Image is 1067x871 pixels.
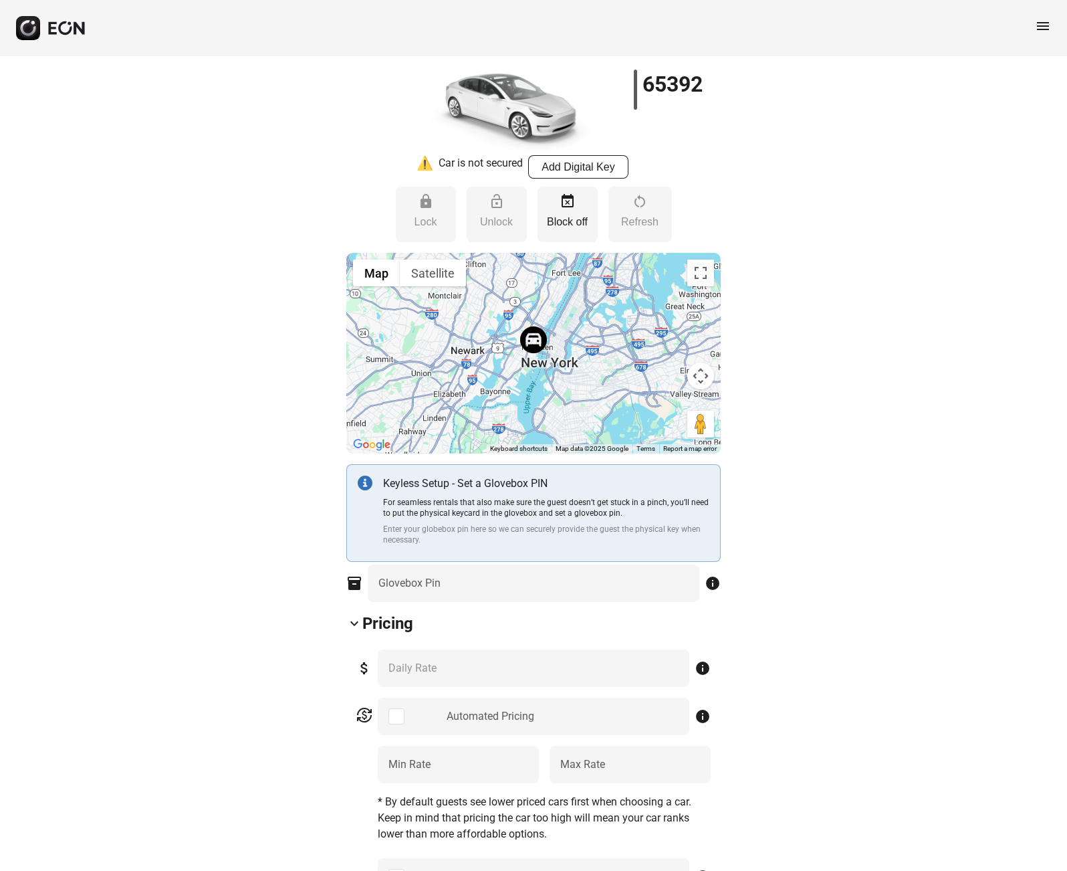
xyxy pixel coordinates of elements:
button: Block off [538,187,598,242]
a: Open this area in Google Maps (opens a new window) [350,436,394,454]
span: info [695,660,711,676]
label: Min Rate [388,757,431,773]
span: keyboard_arrow_down [346,615,362,632]
div: Car is not secured [439,155,523,179]
p: Enter your globebox pin here so we can securely provide the guest the physical key when necessary. [383,524,709,545]
p: Block off [544,214,591,230]
h2: Pricing [362,613,413,634]
span: inventory_2 [346,575,362,591]
p: For seamless rentals that also make sure the guest doesn’t get stuck in a pinch, you’ll need to p... [383,497,709,518]
div: Automated Pricing [447,708,534,724]
span: info [695,708,711,724]
img: Google [350,436,394,454]
button: Drag Pegman onto the map to open Street View [687,411,714,438]
span: currency_exchange [356,707,372,723]
button: Show satellite imagery [400,260,466,286]
span: attach_money [356,660,372,676]
label: Max Rate [560,757,605,773]
button: Map camera controls [687,363,714,389]
span: Map data ©2025 Google [556,445,628,452]
a: Terms [636,445,655,452]
p: * By default guests see lower priced cars first when choosing a car. Keep in mind that pricing th... [378,794,711,842]
div: ⚠️ [417,155,433,179]
h1: 65392 [642,76,703,92]
button: Show street map [353,260,400,286]
button: Keyboard shortcuts [490,444,548,454]
a: Report a map error [663,445,717,452]
label: Glovebox Pin [378,575,441,591]
img: info [358,476,372,490]
p: Keyless Setup - Set a Glovebox PIN [383,476,709,492]
span: menu [1035,18,1051,34]
span: info [705,575,721,591]
button: Add Digital Key [528,155,628,179]
span: event_busy [560,193,576,209]
img: car [410,62,597,155]
button: Toggle fullscreen view [687,260,714,286]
